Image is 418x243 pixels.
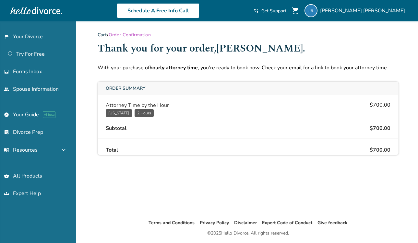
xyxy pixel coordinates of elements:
[98,64,399,71] p: With your purchase of , you're ready to book now. Check your email for a link to book your attorn...
[234,219,257,227] li: Disclaimer
[98,32,107,38] a: Cart
[262,220,312,226] a: Expert Code of Conduct
[4,87,9,92] span: people
[106,101,169,109] span: Attorney Time by the Hour
[4,112,9,117] span: explore
[60,146,67,154] span: expand_more
[4,146,38,154] span: Resources
[370,146,390,154] div: $700.00
[43,111,55,118] span: AI beta
[117,3,199,18] a: Schedule A Free Info Call
[370,101,390,117] div: $700.00
[207,229,289,237] div: © 2025 Hello Divorce. All rights reserved.
[4,173,9,179] span: shopping_basket
[4,130,9,135] span: list_alt_check
[149,64,198,71] strong: hourly attorney time
[292,7,299,15] span: shopping_cart
[4,69,9,74] span: inbox
[317,219,348,227] li: Give feedback
[98,40,399,56] h1: Thank you for your order, [PERSON_NAME] .
[200,220,229,226] a: Privacy Policy
[109,32,151,38] span: Order Confirmation
[13,68,42,75] span: Forms Inbox
[4,191,9,196] span: groups
[98,82,398,95] div: Order Summary
[135,109,154,117] div: 2 Hours
[98,32,399,38] div: /
[254,8,286,14] a: phone_in_talkGet Support
[305,4,317,17] img: jenniferanns@usa.com
[370,125,390,132] div: $700.00
[4,147,9,153] span: menu_book
[106,125,126,132] div: Subtotal
[4,34,9,39] span: flag_2
[261,8,286,14] span: Get Support
[106,146,118,154] div: Total
[386,212,418,243] iframe: Chat Widget
[106,109,132,117] div: [US_STATE]
[149,220,195,226] a: Terms and Conditions
[254,8,259,13] span: phone_in_talk
[320,7,408,14] span: [PERSON_NAME] [PERSON_NAME]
